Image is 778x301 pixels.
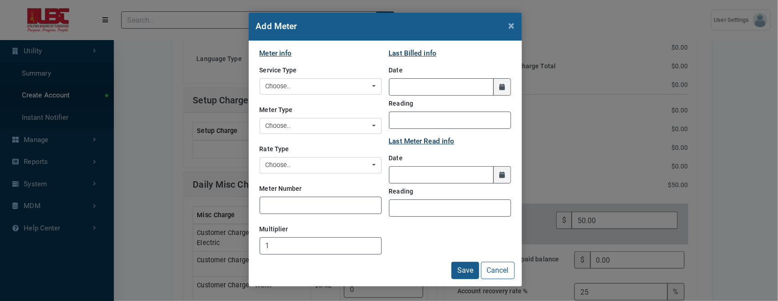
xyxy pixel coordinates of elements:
[509,19,515,32] span: ×
[260,48,382,59] legend: Meter info
[260,102,293,118] label: Meter Type
[260,181,302,197] label: Meter Number
[389,150,403,166] label: Date
[389,48,511,59] legend: Last Billed info
[389,78,494,96] input: LastBilledDate
[260,157,382,173] button: Choose..
[266,160,370,170] div: Choose..
[260,78,382,95] button: Choose..
[481,262,515,279] button: Cancel
[260,141,289,157] label: Rate Type
[260,118,382,134] button: Choose..
[502,13,522,38] button: Close
[260,62,297,78] label: Service Type
[389,136,511,147] legend: Last Meter Read info
[389,62,403,78] label: Date
[260,221,288,237] label: Multiplier
[389,96,414,112] label: Reading
[266,82,370,92] div: Choose..
[266,121,370,131] div: Choose..
[451,262,479,279] button: Save
[389,184,414,199] label: Reading
[256,20,297,33] h2: Add Meter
